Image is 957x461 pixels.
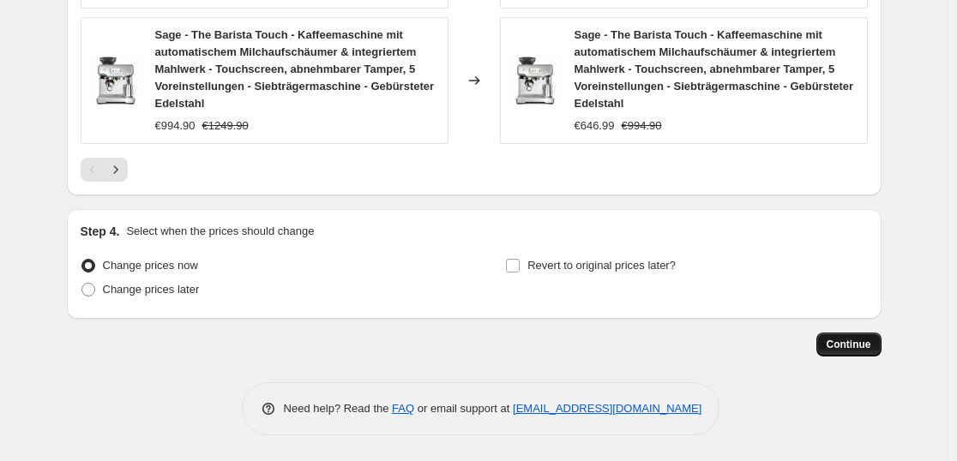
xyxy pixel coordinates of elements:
button: Next [104,158,128,182]
h2: Step 4. [81,223,120,240]
div: €646.99 [575,117,615,135]
span: Change prices later [103,283,200,296]
strike: €994.90 [622,117,662,135]
button: Continue [816,332,882,356]
span: Need help? Read the [284,402,393,415]
span: Continue [827,338,871,351]
span: Sage - The Barista Touch - Kaffeemaschine mit automatischem Milchaufschäumer & integriertem Mahlw... [155,28,435,110]
strike: €1249.90 [202,117,249,135]
span: Change prices now [103,259,198,272]
img: 61aTVGW7iCL_80x.jpg [90,55,141,106]
a: [EMAIL_ADDRESS][DOMAIN_NAME] [513,402,701,415]
span: or email support at [414,402,513,415]
img: 61aTVGW7iCL_80x.jpg [509,55,561,106]
nav: Pagination [81,158,128,182]
p: Select when the prices should change [126,223,314,240]
span: Revert to original prices later? [527,259,676,272]
div: €994.90 [155,117,196,135]
span: Sage - The Barista Touch - Kaffeemaschine mit automatischem Milchaufschäumer & integriertem Mahlw... [575,28,854,110]
a: FAQ [392,402,414,415]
